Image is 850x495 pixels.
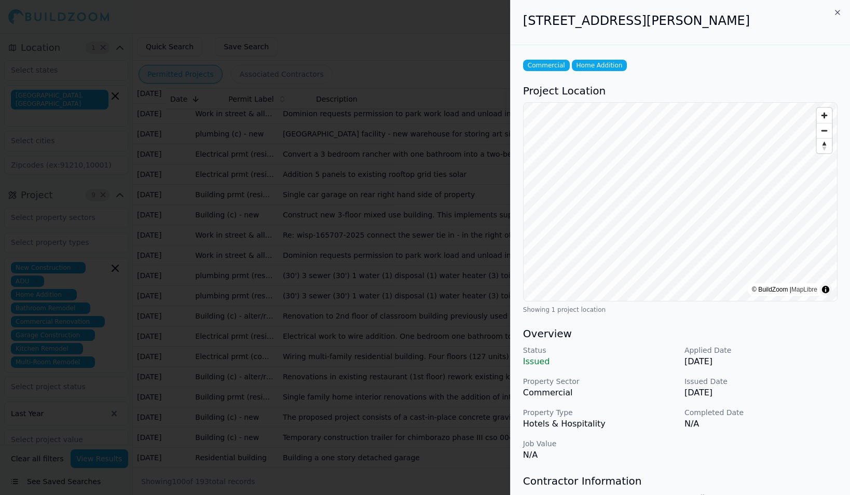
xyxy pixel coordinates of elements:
p: [DATE] [684,387,838,399]
span: Commercial [523,60,570,71]
h3: Overview [523,326,838,341]
a: MapLibre [791,286,817,293]
p: [DATE] [684,355,838,368]
h3: Contractor Information [523,474,838,488]
button: Zoom out [817,123,832,138]
p: Property Sector [523,376,676,387]
p: Commercial [523,387,676,399]
p: Issued [523,355,676,368]
summary: Toggle attribution [819,283,832,296]
div: © BuildZoom | [752,284,817,295]
p: Hotels & Hospitality [523,418,676,430]
canvas: Map [524,103,837,301]
p: Status [523,345,676,355]
span: Home Addition [572,60,627,71]
p: Applied Date [684,345,838,355]
p: Completed Date [684,407,838,418]
p: Issued Date [684,376,838,387]
button: Zoom in [817,108,832,123]
p: N/A [684,418,838,430]
button: Reset bearing to north [817,138,832,153]
div: Showing 1 project location [523,306,838,314]
p: N/A [523,449,676,461]
p: Job Value [523,438,676,449]
h3: Project Location [523,84,838,98]
h2: [STREET_ADDRESS][PERSON_NAME] [523,12,838,29]
p: Property Type [523,407,676,418]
